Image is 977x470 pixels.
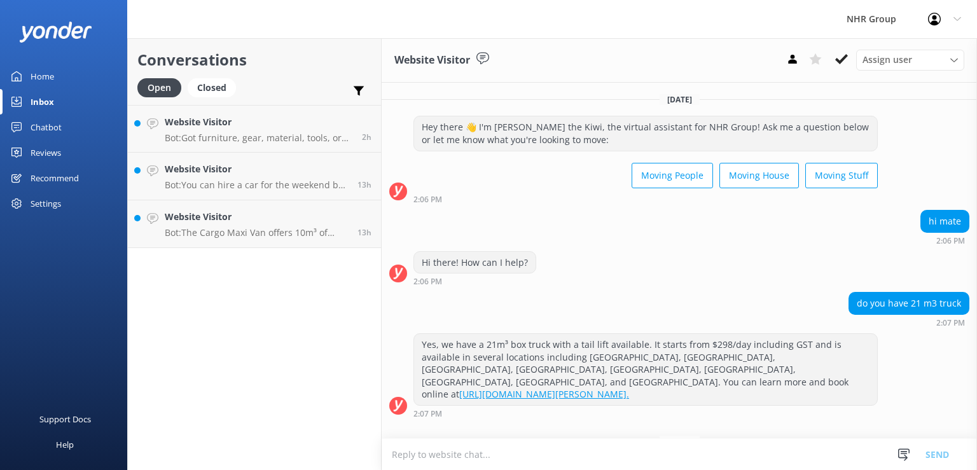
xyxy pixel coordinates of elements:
div: Hi there! How can I help? [414,252,536,273]
div: Hey there 👋 I'm [PERSON_NAME] the Kiwi, the virtual assistant for NHR Group! Ask me a question be... [414,116,877,150]
div: Help [56,432,74,457]
div: Recommend [31,165,79,191]
a: [URL][DOMAIN_NAME][PERSON_NAME]. [459,388,629,400]
span: Sep 05 2025 08:24am (UTC +12:00) Pacific/Auckland [362,132,371,142]
div: hi mate [921,211,969,232]
button: Moving People [632,163,713,188]
div: Home [31,64,54,89]
a: Website VisitorBot:The Cargo Maxi Van offers 10m³ of space and a 1,100kg payload, suitable for on... [128,200,381,248]
div: Reviews [31,140,61,165]
span: [DATE] [660,94,700,105]
p: Bot: The Cargo Maxi Van offers 10m³ of space and a 1,100kg payload, suitable for one-bedroom move... [165,227,348,238]
div: Inbox [31,89,54,114]
div: Closed [188,78,236,97]
div: Support Docs [39,406,91,432]
p: Bot: Got furniture, gear, material, tools, or freight to move? Take our quiz to find the best veh... [165,132,352,144]
a: Closed [188,80,242,94]
strong: 2:07 PM [936,319,965,327]
div: Aug 29 2025 02:07pm (UTC +12:00) Pacific/Auckland [849,318,969,327]
div: do you have 21 m3 truck [849,293,969,314]
span: [DATE] [660,436,700,446]
strong: 2:06 PM [413,196,442,204]
div: Aug 29 2025 02:06pm (UTC +12:00) Pacific/Auckland [413,277,536,286]
button: Moving House [719,163,799,188]
div: Aug 29 2025 02:07pm (UTC +12:00) Pacific/Auckland [413,409,878,418]
div: Aug 29 2025 02:06pm (UTC +12:00) Pacific/Auckland [413,195,878,204]
div: Assign User [856,50,964,70]
div: Open [137,78,181,97]
h4: Website Visitor [165,210,348,224]
strong: 2:07 PM [413,410,442,418]
p: Bot: You can hire a car for the weekend by visiting our website. We offer a range of car rentals ... [165,179,348,191]
h3: Website Visitor [394,52,470,69]
a: Website VisitorBot:You can hire a car for the weekend by visiting our website. We offer a range o... [128,153,381,200]
h2: Conversations [137,48,371,72]
button: Moving Stuff [805,163,878,188]
a: Open [137,80,188,94]
div: Yes, we have a 21m³ box truck with a tail lift available. It starts from $298/day including GST a... [414,334,877,405]
h4: Website Visitor [165,162,348,176]
div: Aug 29 2025 02:06pm (UTC +12:00) Pacific/Auckland [920,236,969,245]
span: Sep 04 2025 09:08pm (UTC +12:00) Pacific/Auckland [357,227,371,238]
img: yonder-white-logo.png [19,22,92,43]
span: Sep 04 2025 09:50pm (UTC +12:00) Pacific/Auckland [357,179,371,190]
strong: 2:06 PM [936,237,965,245]
a: Website VisitorBot:Got furniture, gear, material, tools, or freight to move? Take our quiz to fin... [128,105,381,153]
h4: Website Visitor [165,115,352,129]
div: Settings [31,191,61,216]
span: Assign user [863,53,912,67]
div: Chatbot [31,114,62,140]
strong: 2:06 PM [413,278,442,286]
